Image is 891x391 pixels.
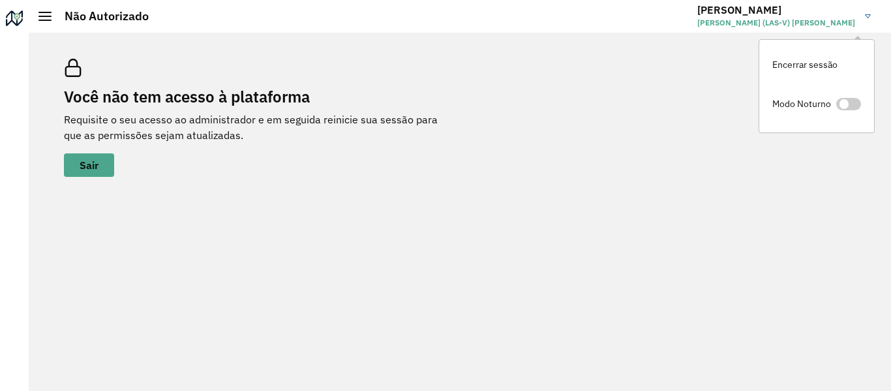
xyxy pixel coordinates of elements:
[759,45,874,85] a: Encerrar sessão
[697,17,855,29] span: [PERSON_NAME] (LAS-V) [PERSON_NAME]
[80,160,98,170] span: Sair
[64,153,114,177] button: button
[64,87,455,106] h2: Você não tem acesso à plataforma
[64,112,455,143] p: Requisite o seu acesso ao administrador e em seguida reinicie sua sessão para que as permissões s...
[772,97,831,111] span: Modo Noturno
[52,9,149,23] h2: Não Autorizado
[697,4,855,16] h3: [PERSON_NAME]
